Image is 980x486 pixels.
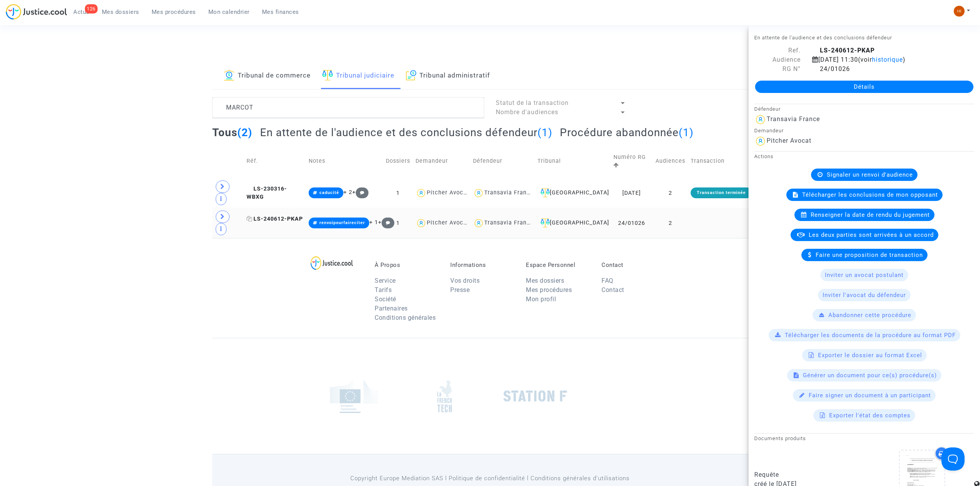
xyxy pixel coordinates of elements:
div: Pitcher Avocat [767,137,811,144]
img: icon-banque.svg [224,70,235,81]
td: 24/01026 [611,208,652,238]
span: Générer un document pour ce(s) procédure(s) [803,372,937,379]
td: Notes [306,145,383,178]
span: Exporter l'état des comptes [829,412,911,419]
span: Inviter l'avocat du défendeur [823,292,906,299]
a: Service [375,277,396,284]
small: En attente de l'audience et des conclusions défendeur [754,35,892,40]
img: europe_commision.png [330,380,378,413]
div: [DATE] 11:30 [806,55,961,64]
div: Pitcher Avocat [427,219,469,226]
img: icon-user.svg [473,187,484,199]
span: renvoipourfaireciter [319,220,365,225]
div: [GEOGRAPHIC_DATA] [537,188,608,197]
span: + 1 [369,219,378,226]
a: Partenaires [375,305,408,312]
a: Vos droits [450,277,480,284]
img: logo-lg.svg [311,256,353,270]
span: Mes finances [262,8,299,15]
a: Détails [755,81,973,93]
div: [GEOGRAPHIC_DATA] [537,218,608,228]
img: french_tech.png [437,380,452,413]
img: fc99b196863ffcca57bb8fe2645aafd9 [954,6,965,17]
img: icon-user.svg [754,113,767,126]
span: Mes dossiers [102,8,139,15]
div: Transavia France [484,189,534,196]
p: Informations [450,262,514,268]
p: Espace Personnel [526,262,590,268]
span: Inviter un avocat postulant [825,272,904,278]
div: Audience [749,55,806,64]
span: Renseigner la date de rendu du jugement [811,211,930,218]
div: Transaction terminée [691,187,752,198]
span: 24/01026 [812,65,850,73]
a: FAQ [602,277,613,284]
span: Mes procédures [152,8,196,15]
td: Audiences [653,145,688,178]
span: (2) [237,126,252,139]
span: LS-230316-WBXG [247,186,287,201]
a: Mes dossiers [526,277,564,284]
td: 1 [383,178,413,208]
a: Presse [450,286,470,294]
img: icon-user.svg [416,218,427,229]
span: Les deux parties sont arrivées à un accord [809,231,934,238]
div: Transavia France [484,219,534,226]
span: Faire signer un document à un participant [809,392,931,399]
a: Tribunal administratif [406,63,490,89]
td: Défendeur [470,145,535,178]
span: (1) [679,126,694,139]
p: Contact [602,262,666,268]
td: Numéro RG [611,145,652,178]
span: (1) [537,126,553,139]
span: + [378,219,395,226]
span: + 2 [343,189,352,196]
img: icon-faciliter-sm.svg [541,188,550,197]
span: Abandonner cette procédure [828,312,911,319]
div: RG N° [749,64,806,74]
a: Tarifs [375,286,392,294]
div: 126 [85,4,98,13]
a: Mes procédures [526,286,572,294]
td: Demandeur [413,145,470,178]
img: jc-logo.svg [6,4,67,20]
h2: En attente de l'audience et des conclusions défendeur [260,126,553,139]
span: Actus [73,8,90,15]
img: stationf.png [504,390,567,402]
a: 126Actus [67,6,96,18]
td: 2 [653,178,688,208]
div: Transavia France [767,115,820,123]
span: Télécharger les conclusions de mon opposant [802,191,938,198]
a: Mon profil [526,295,556,303]
iframe: Help Scout Beacon - Open [941,447,965,471]
td: 1 [383,208,413,238]
span: + [352,189,369,196]
a: Mes dossiers [96,6,145,18]
small: Demandeur [754,128,784,133]
h2: Tous [212,126,252,139]
span: (voir ) [858,56,906,63]
span: LS-240612-PKAP [247,216,303,222]
span: Statut de la transaction [496,99,569,106]
td: Dossiers [383,145,413,178]
img: icon-archive.svg [406,70,416,81]
img: icon-user.svg [473,218,484,229]
small: Défendeur [754,106,781,112]
div: Ref. [749,46,806,55]
a: Mes procédures [145,6,202,18]
span: Faire une proposition de transaction [816,251,923,258]
td: 2 [653,208,688,238]
p: À Propos [375,262,439,268]
span: Exporter le dossier au format Excel [818,352,922,359]
td: Transaction [688,145,755,178]
a: Contact [602,286,624,294]
span: Télécharger les documents de la procédure au format PDF [785,332,956,339]
img: icon-faciliter-sm.svg [541,218,550,228]
b: LS-240612-PKAP [820,47,875,54]
span: Mon calendrier [208,8,250,15]
p: Copyright Europe Mediation SAS l Politique de confidentialité l Conditions générales d’utilisa... [314,474,666,483]
div: Requête [754,470,858,479]
a: Tribunal judiciaire [322,63,394,89]
a: Tribunal de commerce [224,63,311,89]
span: caducité [319,190,339,195]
